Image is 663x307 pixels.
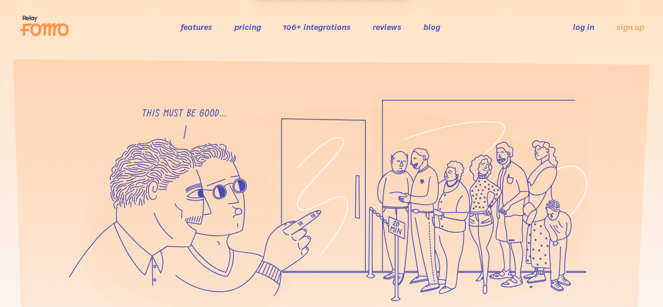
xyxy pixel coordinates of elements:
[283,22,351,32] a: 106+ integrations
[181,22,212,32] a: features
[423,22,440,32] a: blog
[373,22,401,32] a: reviews
[573,22,594,32] a: log in
[616,22,644,33] a: sign up
[234,22,261,32] a: pricing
